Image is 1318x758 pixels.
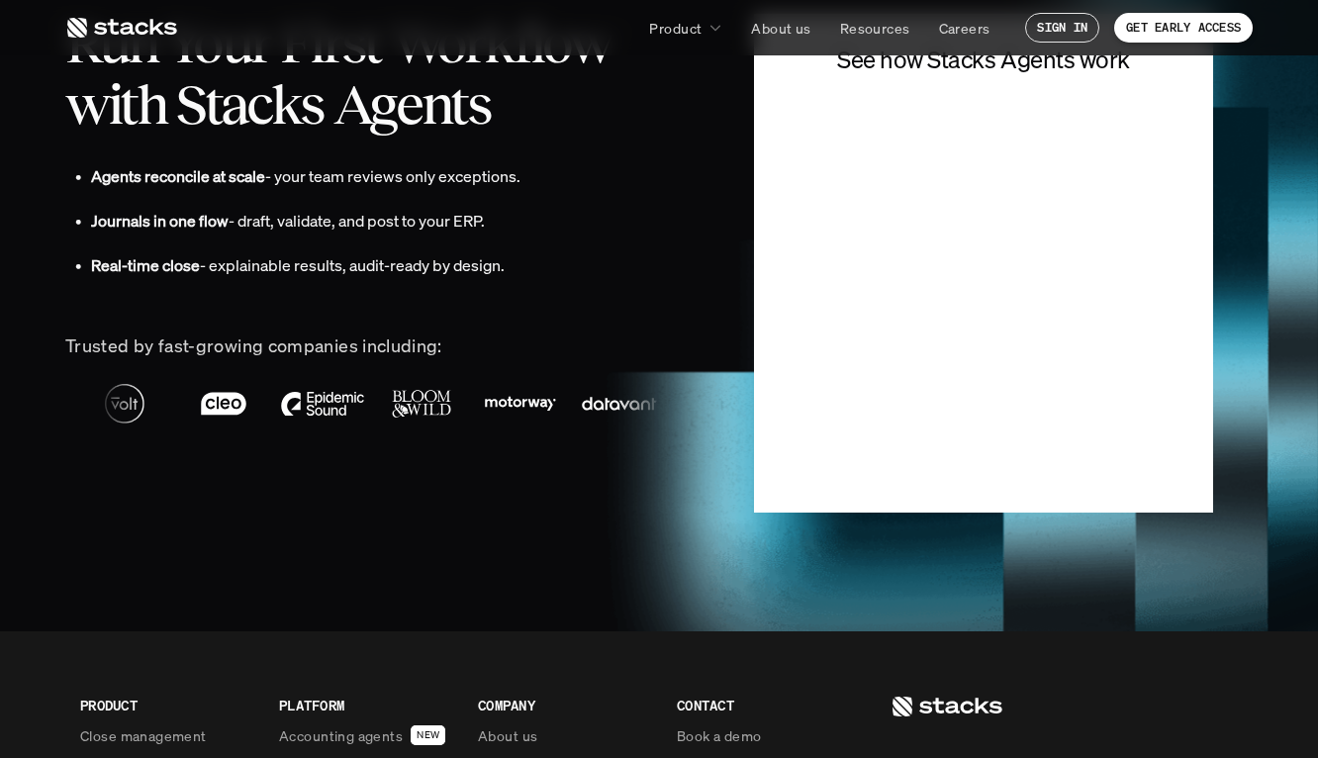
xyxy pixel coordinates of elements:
[677,725,762,746] p: Book a demo
[939,18,990,39] p: Careers
[478,695,653,715] p: COMPANY
[91,165,265,187] strong: Agents reconcile at scale
[80,695,255,715] p: PRODUCT
[823,44,1144,77] h4: See how Stacks Agents work
[1114,13,1253,43] a: GET EARLY ACCESS
[739,10,822,46] a: About us
[279,725,403,746] p: Accounting agents
[677,725,852,746] a: Book a demo
[478,725,537,746] p: About us
[784,87,1183,327] iframe: Form
[91,254,200,276] strong: Real-time close
[1037,21,1087,35] p: SIGN IN
[75,251,81,280] p: •
[927,10,1002,46] a: Careers
[751,18,810,39] p: About us
[91,210,229,232] strong: Journals in one flow
[65,332,695,360] p: Trusted by fast-growing companies including:
[91,207,695,236] p: - draft, validate, and post to your ERP.
[80,725,255,746] a: Close management
[75,207,81,236] p: •
[417,729,439,741] h2: NEW
[65,13,695,135] h2: Run Your First Workflow with Stacks Agents
[279,725,454,746] a: Accounting agentsNEW
[649,18,702,39] p: Product
[828,10,922,46] a: Resources
[80,725,207,746] p: Close management
[1126,21,1241,35] p: GET EARLY ACCESS
[1025,13,1099,43] a: SIGN IN
[279,695,454,715] p: PLATFORM
[478,725,653,746] a: About us
[840,18,910,39] p: Resources
[91,162,695,191] p: - your team reviews only exceptions.
[75,162,81,191] p: •
[677,695,852,715] p: CONTACT
[91,251,695,280] p: - explainable results, audit-ready by design.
